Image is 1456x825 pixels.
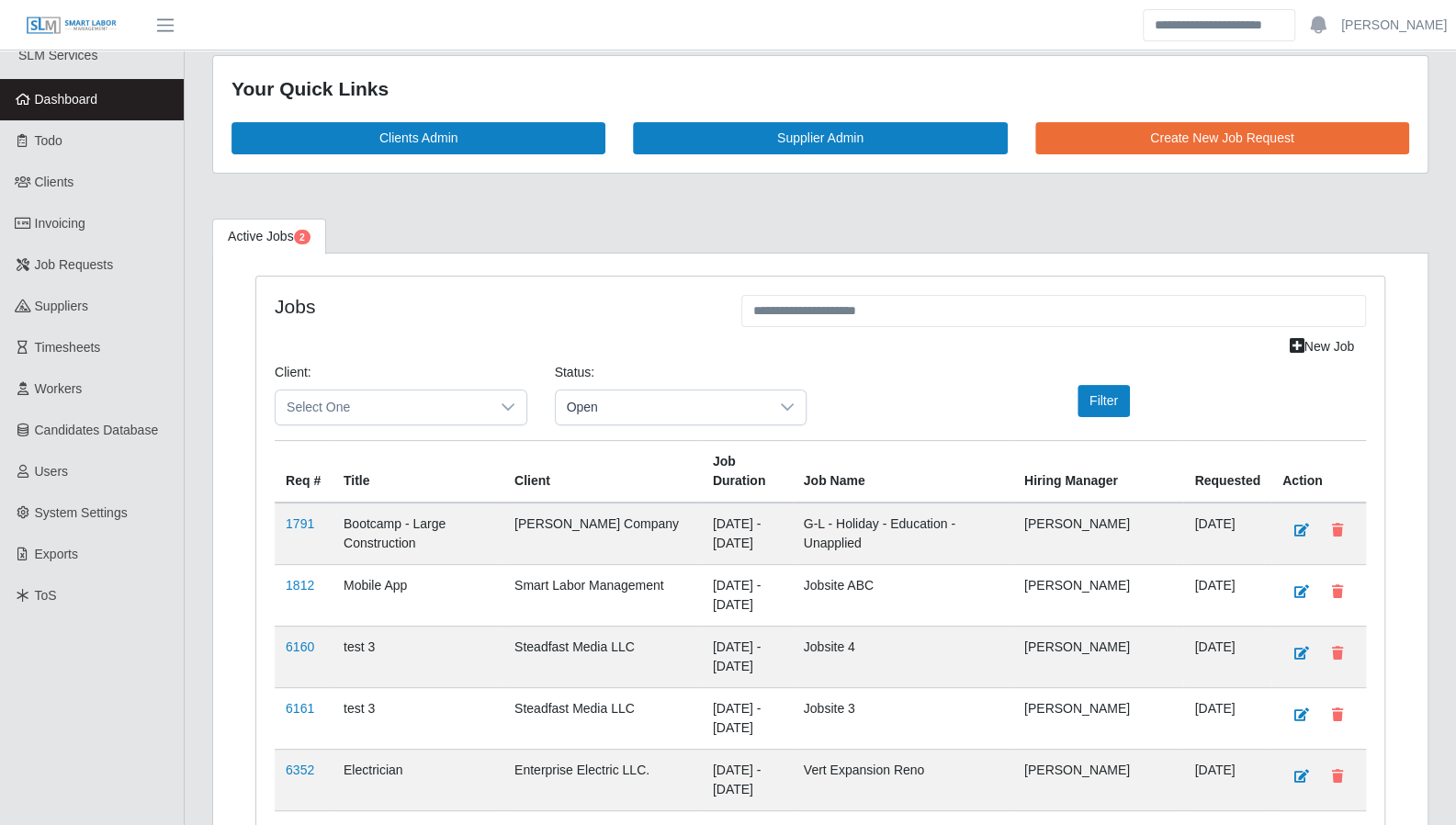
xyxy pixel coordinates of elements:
td: test 3 [333,626,503,687]
td: Jobsite 4 [793,626,1013,687]
a: Active Jobs [212,219,326,254]
span: Open [556,390,770,424]
a: New Job [1278,331,1366,363]
a: 6352 [286,763,314,777]
td: [PERSON_NAME] [1013,564,1184,626]
span: Exports [35,547,78,561]
span: Job Requests [35,257,114,272]
label: Status: [555,363,595,382]
td: test 3 [333,687,503,749]
th: Title [333,440,503,503]
span: Timesheets [35,340,101,355]
th: Action [1271,440,1366,503]
th: Client [503,440,702,503]
td: [DATE] - [DATE] [702,687,793,749]
span: SLM Services [18,48,97,62]
td: [PERSON_NAME] [1013,626,1184,687]
span: Invoicing [35,216,85,231]
td: [DATE] [1183,626,1271,687]
img: SLM Logo [26,16,118,36]
span: Todo [35,133,62,148]
td: [PERSON_NAME] [1013,687,1184,749]
a: [PERSON_NAME] [1341,16,1447,35]
span: Clients [35,175,74,189]
td: [DATE] [1183,503,1271,565]
td: Bootcamp - Large Construction [333,503,503,565]
td: [DATE] - [DATE] [702,503,793,565]
input: Search [1143,9,1295,41]
td: Mobile App [333,564,503,626]
span: ToS [35,588,57,603]
td: [PERSON_NAME] [1013,503,1184,565]
td: [DATE] [1183,749,1271,810]
td: [PERSON_NAME] Company [503,503,702,565]
td: Enterprise Electric LLC. [503,749,702,810]
a: Clients Admin [231,122,605,154]
span: Candidates Database [35,423,159,437]
label: Client: [275,363,311,382]
td: [DATE] [1183,564,1271,626]
td: [DATE] - [DATE] [702,749,793,810]
span: Pending Jobs [294,230,310,244]
th: Job Name [793,440,1013,503]
span: Dashboard [35,92,98,107]
span: Users [35,464,69,479]
h4: Jobs [275,295,714,318]
td: Steadfast Media LLC [503,687,702,749]
span: Workers [35,381,83,396]
a: 1791 [286,516,314,531]
td: [DATE] [1183,687,1271,749]
th: Hiring Manager [1013,440,1184,503]
a: 6161 [286,701,314,716]
span: System Settings [35,505,128,520]
td: Smart Labor Management [503,564,702,626]
button: Filter [1078,385,1130,417]
th: Requested [1183,440,1271,503]
th: Req # [275,440,333,503]
span: Select One [276,390,490,424]
td: G-L - Holiday - Education - Unapplied [793,503,1013,565]
span: Suppliers [35,299,88,313]
td: Jobsite 3 [793,687,1013,749]
td: Vert Expansion Reno [793,749,1013,810]
td: [DATE] - [DATE] [702,626,793,687]
a: Supplier Admin [633,122,1007,154]
th: Job Duration [702,440,793,503]
td: [DATE] - [DATE] [702,564,793,626]
a: 1812 [286,578,314,593]
td: Steadfast Media LLC [503,626,702,687]
a: Create New Job Request [1035,122,1409,154]
td: [PERSON_NAME] [1013,749,1184,810]
td: Jobsite ABC [793,564,1013,626]
div: Your Quick Links [231,74,1409,104]
a: 6160 [286,639,314,654]
td: Electrician [333,749,503,810]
